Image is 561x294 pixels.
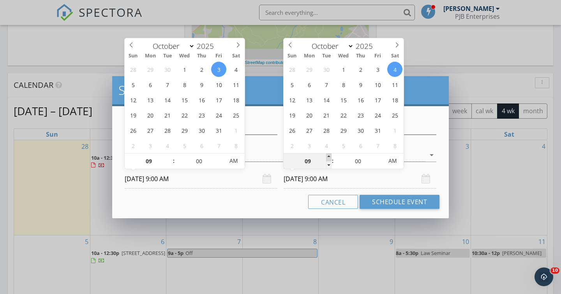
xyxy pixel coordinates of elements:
[284,107,300,123] span: October 19, 2025
[302,138,317,153] span: November 3, 2025
[335,53,352,59] span: Wed
[319,107,334,123] span: October 21, 2025
[284,62,300,77] span: September 28, 2025
[319,138,334,153] span: November 4, 2025
[332,153,334,169] span: :
[336,62,351,77] span: October 1, 2025
[387,123,402,138] span: November 1, 2025
[142,53,159,59] span: Mon
[370,62,385,77] span: October 3, 2025
[22,4,35,17] img: Profile image for Support
[125,62,141,77] span: September 28, 2025
[370,107,385,123] span: October 24, 2025
[353,77,368,92] span: October 9, 2025
[302,107,317,123] span: October 20, 2025
[125,92,141,107] span: October 12, 2025
[336,92,351,107] span: October 15, 2025
[228,107,243,123] span: October 25, 2025
[177,92,192,107] span: October 15, 2025
[387,92,402,107] span: October 18, 2025
[143,138,158,153] span: November 3, 2025
[284,77,300,92] span: October 5, 2025
[354,41,379,51] input: Year
[370,92,385,107] span: October 17, 2025
[228,92,243,107] span: October 18, 2025
[194,77,209,92] span: October 9, 2025
[319,92,334,107] span: October 14, 2025
[160,62,175,77] span: September 30, 2025
[319,62,334,77] span: September 30, 2025
[125,138,141,153] span: November 2, 2025
[18,146,64,153] a: [DOMAIN_NAME]
[177,123,192,138] span: October 29, 2025
[386,53,404,59] span: Sat
[160,123,175,138] span: October 28, 2025
[49,234,56,241] button: Start recording
[38,4,62,10] h1: Support
[12,100,122,153] div: Payouts to your bank or debit card occur on a daily basis. Each payment usually takes two busines...
[6,53,128,158] div: You've received a payment! Amount $816.86 Fee $22.76 Net $794.10 Transaction # pi_3SC4IZK7snlDGpR...
[125,123,141,138] span: October 26, 2025
[25,234,31,241] button: Emoji picker
[387,62,402,77] span: October 4, 2025
[12,234,18,241] button: Upload attachment
[336,107,351,123] span: October 22, 2025
[177,107,192,123] span: October 22, 2025
[302,123,317,138] span: October 27, 2025
[353,62,368,77] span: October 2, 2025
[550,267,559,274] span: 10
[387,77,402,92] span: October 11, 2025
[211,92,226,107] span: October 17, 2025
[211,77,226,92] span: October 10, 2025
[137,3,151,17] div: Close
[360,195,439,209] button: Schedule Event
[369,53,386,59] span: Fri
[194,92,209,107] span: October 16, 2025
[211,107,226,123] span: October 24, 2025
[352,53,369,59] span: Thu
[336,77,351,92] span: October 8, 2025
[370,77,385,92] span: October 10, 2025
[160,92,175,107] span: October 14, 2025
[228,138,243,153] span: November 8, 2025
[228,77,243,92] span: October 11, 2025
[308,195,358,209] button: Cancel
[318,53,335,59] span: Tue
[160,107,175,123] span: October 21, 2025
[143,92,158,107] span: October 13, 2025
[370,123,385,138] span: October 31, 2025
[143,77,158,92] span: October 6, 2025
[302,62,317,77] span: September 29, 2025
[223,153,244,169] span: Click to toggle
[177,62,192,77] span: October 1, 2025
[211,138,226,153] span: November 7, 2025
[173,153,175,169] span: :
[301,53,318,59] span: Mon
[387,107,402,123] span: October 25, 2025
[194,138,209,153] span: November 6, 2025
[302,77,317,92] span: October 6, 2025
[41,89,95,95] a: [STREET_ADDRESS]
[194,62,209,77] span: October 2, 2025
[177,138,192,153] span: November 5, 2025
[54,131,67,137] a: here
[319,123,334,138] span: October 28, 2025
[210,53,228,59] span: Fri
[382,153,403,169] span: Click to toggle
[134,231,146,244] button: Send a message…
[284,92,300,107] span: October 12, 2025
[159,53,176,59] span: Tue
[228,53,245,59] span: Sat
[228,123,243,138] span: November 1, 2025
[5,3,20,18] button: go back
[143,62,158,77] span: September 29, 2025
[7,218,149,231] textarea: Message…
[211,123,226,138] span: October 31, 2025
[427,150,436,160] i: arrow_drop_down
[12,58,122,96] div: You've received a payment! Amount $816.86 Fee $22.76 Net $794.10 Transaction # pi_3SC4IZK7snlDGpR...
[353,123,368,138] span: October 30, 2025
[125,169,277,189] input: Select date
[6,53,150,175] div: Support says…
[194,123,209,138] span: October 30, 2025
[284,169,436,189] input: Select date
